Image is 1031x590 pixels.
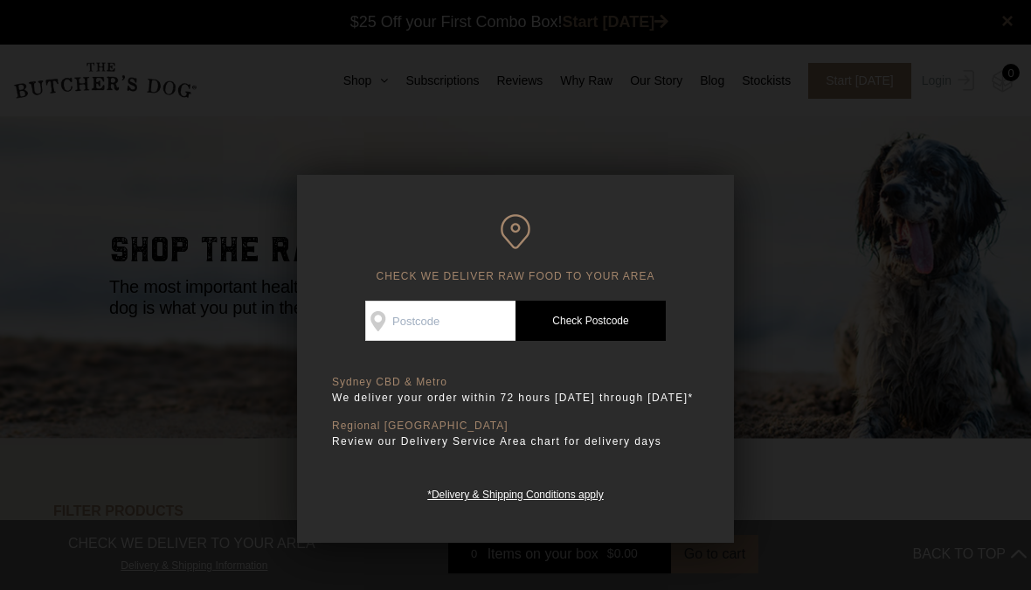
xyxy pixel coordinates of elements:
p: Review our Delivery Service Area chart for delivery days [332,433,699,450]
p: Sydney CBD & Metro [332,376,699,389]
a: *Delivery & Shipping Conditions apply [427,484,603,501]
a: Check Postcode [515,301,666,341]
p: Regional [GEOGRAPHIC_DATA] [332,420,699,433]
h6: CHECK WE DELIVER RAW FOOD TO YOUR AREA [332,214,699,283]
input: Postcode [365,301,515,341]
p: We deliver your order within 72 hours [DATE] through [DATE]* [332,389,699,406]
